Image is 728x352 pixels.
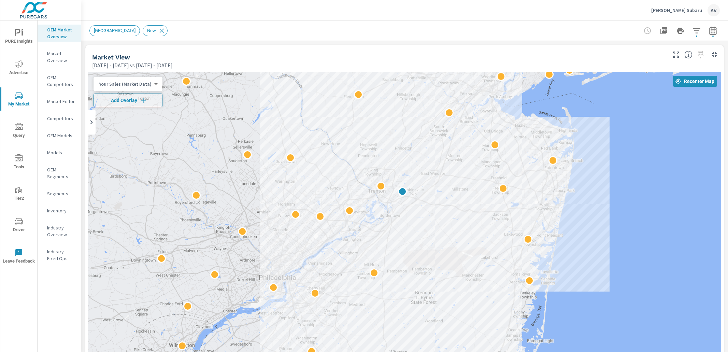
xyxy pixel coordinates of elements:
p: Inventory [47,207,75,214]
h5: Market View [92,54,130,61]
div: Segments [38,188,81,199]
span: PURE Insights [2,29,35,45]
p: OEM Segments [47,166,75,180]
span: Tools [2,154,35,171]
span: Leave Feedback [2,249,35,265]
div: Industry Fixed Ops [38,247,81,264]
span: Tier2 [2,186,35,202]
button: Select Date Range [706,24,720,38]
div: OEM Market Overview [38,25,81,42]
div: nav menu [0,20,37,272]
div: Industry Overview [38,223,81,240]
span: Query [2,123,35,140]
span: Recenter Map [676,78,714,84]
p: Competitors [47,115,75,122]
p: OEM Competitors [47,74,75,88]
button: Recenter Map [673,76,717,87]
p: OEM Models [47,132,75,139]
button: Make Fullscreen [671,49,682,60]
div: Models [38,147,81,158]
span: My Market [2,91,35,108]
div: OEM Segments [38,165,81,182]
div: AV [708,4,720,16]
button: Add Overlay [94,94,162,107]
span: Add Overlay [97,97,159,104]
p: Market Editor [47,98,75,105]
div: OEM Models [38,130,81,141]
button: Apply Filters [690,24,703,38]
p: Market Overview [47,50,75,64]
p: [PERSON_NAME] Subaru [651,7,702,13]
p: Industry Overview [47,224,75,238]
span: Find the biggest opportunities in your market for your inventory. Understand by postal code where... [684,51,693,59]
button: "Export Report to PDF" [657,24,671,38]
p: [DATE] - [DATE] vs [DATE] - [DATE] [92,61,173,69]
span: Driver [2,217,35,234]
div: New [143,25,168,36]
span: Select a preset date range to save this widget [695,49,706,60]
span: Advertise [2,60,35,77]
button: Minimize Widget [709,49,720,60]
p: OEM Market Overview [47,26,75,40]
div: Market Editor [38,96,81,107]
p: Your Sales (Market Data) [99,81,152,87]
span: New [143,28,160,33]
div: Inventory [38,206,81,216]
span: [GEOGRAPHIC_DATA] [90,28,140,33]
p: Industry Fixed Ops [47,248,75,262]
p: Segments [47,190,75,197]
div: Your Sales (Market Data) [94,81,157,87]
p: Models [47,149,75,156]
div: Market Overview [38,48,81,66]
div: OEM Competitors [38,72,81,89]
div: Competitors [38,113,81,124]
